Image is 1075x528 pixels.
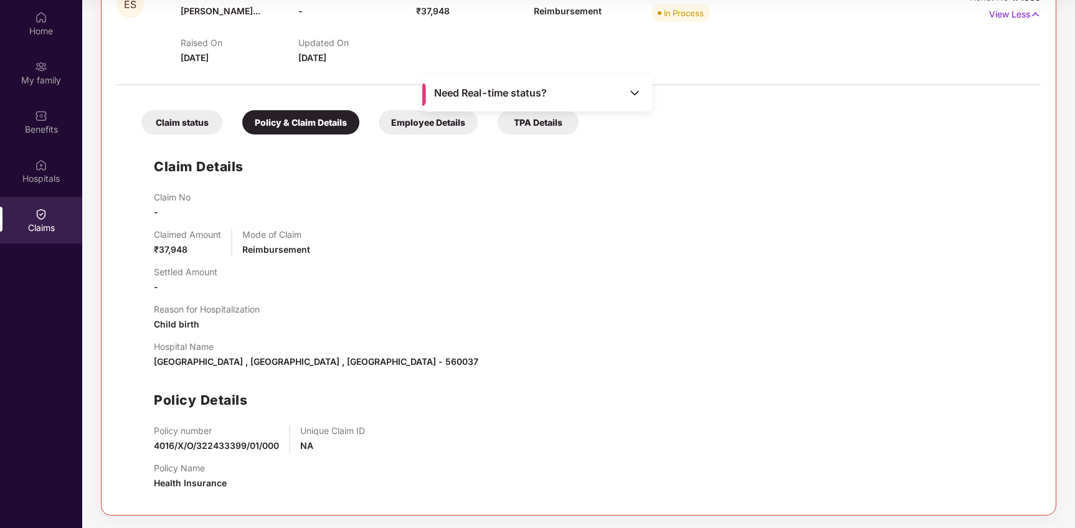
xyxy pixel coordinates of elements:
[35,11,47,24] img: svg+xml;base64,PHN2ZyBpZD0iSG9tZSIgeG1sbnM9Imh0dHA6Ly93d3cudzMub3JnLzIwMDAvc3ZnIiB3aWR0aD0iMjAiIG...
[242,229,310,240] p: Mode of Claim
[534,6,602,16] span: Reimbursement
[154,192,191,202] p: Claim No
[181,37,298,48] p: Raised On
[141,110,222,134] div: Claim status
[154,440,279,451] span: 4016/X/O/322433399/01/000
[242,110,359,134] div: Policy & Claim Details
[181,52,209,63] span: [DATE]
[154,281,158,292] span: -
[300,440,313,451] span: NA
[154,266,217,277] p: Settled Amount
[154,425,279,436] p: Policy number
[154,478,227,488] span: Health Insurance
[35,208,47,220] img: svg+xml;base64,PHN2ZyBpZD0iQ2xhaW0iIHhtbG5zPSJodHRwOi8vd3d3LnczLm9yZy8yMDAwL3N2ZyIgd2lkdGg9IjIwIi...
[242,244,310,255] span: Reimbursement
[154,229,221,240] p: Claimed Amount
[989,4,1041,21] p: View Less
[35,60,47,73] img: svg+xml;base64,PHN2ZyB3aWR0aD0iMjAiIGhlaWdodD0iMjAiIHZpZXdCb3g9IjAgMCAyMCAyMCIgZmlsbD0ibm9uZSIgeG...
[154,341,478,352] p: Hospital Name
[298,6,303,16] span: -
[300,425,365,436] p: Unique Claim ID
[1030,7,1041,21] img: svg+xml;base64,PHN2ZyB4bWxucz0iaHR0cDovL3d3dy53My5vcmcvMjAwMC9zdmciIHdpZHRoPSIxNyIgaGVpZ2h0PSIxNy...
[154,156,244,177] h1: Claim Details
[181,6,260,16] span: [PERSON_NAME]...
[35,159,47,171] img: svg+xml;base64,PHN2ZyBpZD0iSG9zcGl0YWxzIiB4bWxucz0iaHR0cDovL3d3dy53My5vcmcvMjAwMC9zdmciIHdpZHRoPS...
[154,356,478,367] span: [GEOGRAPHIC_DATA] , [GEOGRAPHIC_DATA] , [GEOGRAPHIC_DATA] - 560037
[298,37,416,48] p: Updated On
[154,304,260,314] p: Reason for Hospitalization
[416,6,450,16] span: ₹37,948
[498,110,579,134] div: TPA Details
[379,110,478,134] div: Employee Details
[154,244,187,255] span: ₹37,948
[35,110,47,122] img: svg+xml;base64,PHN2ZyBpZD0iQmVuZWZpdHMiIHhtbG5zPSJodHRwOi8vd3d3LnczLm9yZy8yMDAwL3N2ZyIgd2lkdGg9Ij...
[434,87,547,100] span: Need Real-time status?
[628,87,641,99] img: Toggle Icon
[154,319,199,329] span: Child birth
[664,7,704,19] div: In Process
[154,207,158,217] span: -
[298,52,326,63] span: [DATE]
[154,463,227,473] p: Policy Name
[154,390,247,410] h1: Policy Details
